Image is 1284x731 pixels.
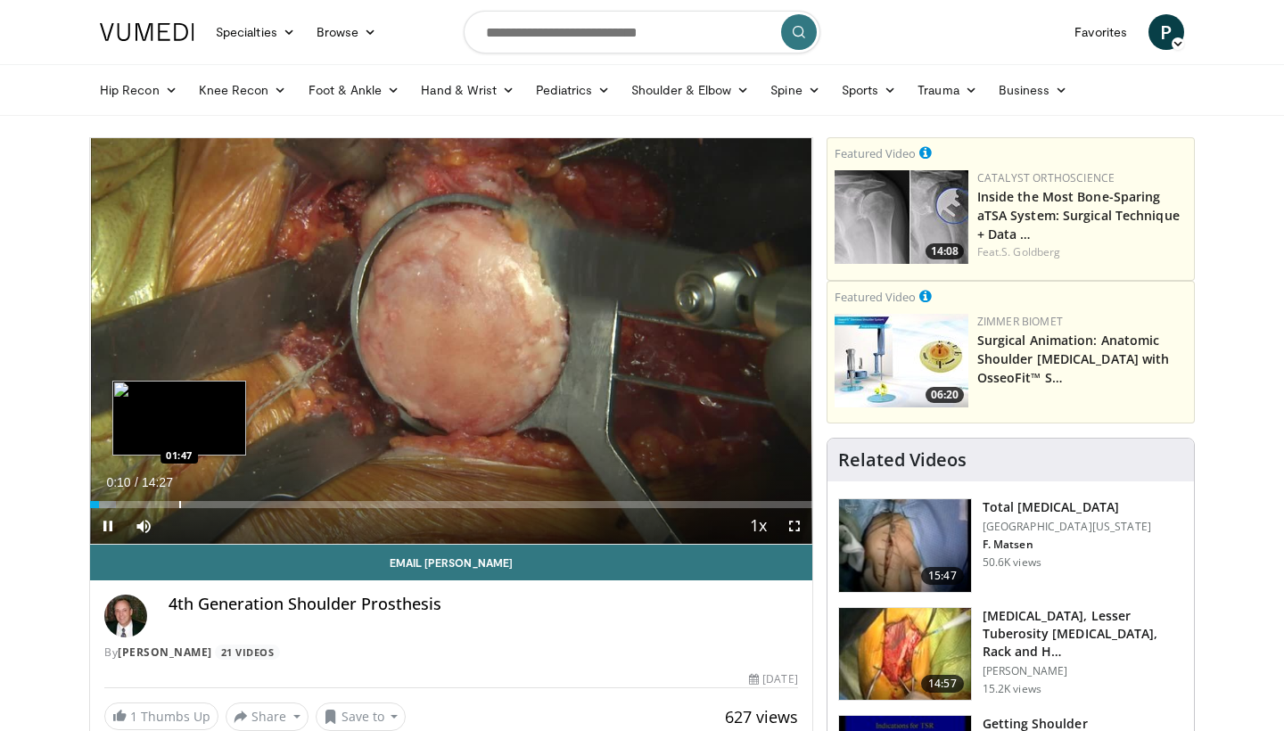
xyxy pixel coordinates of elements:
span: 0:10 [106,475,130,489]
img: 9f15458b-d013-4cfd-976d-a83a3859932f.150x105_q85_crop-smart_upscale.jpg [835,170,968,264]
a: 06:20 [835,314,968,407]
p: 15.2K views [983,682,1041,696]
a: Business [988,72,1079,108]
img: VuMedi Logo [100,23,194,41]
a: Knee Recon [188,72,298,108]
a: Catalyst OrthoScience [977,170,1115,185]
span: / [135,475,138,489]
button: Playback Rate [741,508,777,544]
h4: 4th Generation Shoulder Prosthesis [169,595,798,614]
img: 38826_0000_3.png.150x105_q85_crop-smart_upscale.jpg [839,499,971,592]
img: TSA_with_LT_Final_100000289_3.jpg.150x105_q85_crop-smart_upscale.jpg [839,608,971,701]
span: 14:57 [921,675,964,693]
img: Avatar [104,595,147,637]
a: P [1148,14,1184,50]
div: [DATE] [749,671,797,687]
div: By [104,645,798,661]
a: S. Goldberg [1001,244,1060,259]
p: 50.6K views [983,555,1041,570]
a: Zimmer Biomet [977,314,1063,329]
span: 14:08 [926,243,964,259]
a: Spine [760,72,830,108]
a: Foot & Ankle [298,72,411,108]
a: Shoulder & Elbow [621,72,760,108]
p: [PERSON_NAME] [983,664,1183,678]
p: [GEOGRAPHIC_DATA][US_STATE] [983,520,1151,534]
span: 15:47 [921,567,964,585]
h3: [MEDICAL_DATA], Lesser Tuberosity [MEDICAL_DATA], Rack and H… [983,607,1183,661]
a: 21 Videos [215,645,280,660]
span: 14:27 [142,475,173,489]
div: Feat. [977,244,1187,260]
video-js: Video Player [90,138,812,545]
a: Hand & Wrist [410,72,525,108]
a: Email [PERSON_NAME] [90,545,812,580]
input: Search topics, interventions [464,11,820,53]
button: Pause [90,508,126,544]
h3: Total [MEDICAL_DATA] [983,498,1151,516]
a: Trauma [907,72,988,108]
a: 15:47 Total [MEDICAL_DATA] [GEOGRAPHIC_DATA][US_STATE] F. Matsen 50.6K views [838,498,1183,593]
span: 06:20 [926,387,964,403]
a: Specialties [205,14,306,50]
img: 84e7f812-2061-4fff-86f6-cdff29f66ef4.150x105_q85_crop-smart_upscale.jpg [835,314,968,407]
div: Progress Bar [90,501,812,508]
button: Mute [126,508,161,544]
a: Surgical Animation: Anatomic Shoulder [MEDICAL_DATA] with OsseoFit™ S… [977,332,1170,386]
a: Pediatrics [525,72,621,108]
h4: Related Videos [838,449,967,471]
span: 1 [130,708,137,725]
a: Favorites [1064,14,1138,50]
a: Browse [306,14,388,50]
span: 627 views [725,706,798,727]
small: Featured Video [835,145,916,161]
small: Featured Video [835,289,916,305]
a: 14:57 [MEDICAL_DATA], Lesser Tuberosity [MEDICAL_DATA], Rack and H… [PERSON_NAME] 15.2K views [838,607,1183,702]
p: F. Matsen [983,538,1151,552]
button: Share [226,702,309,731]
a: Inside the Most Bone-Sparing aTSA System: Surgical Technique + Data … [977,188,1180,242]
button: Fullscreen [777,508,812,544]
a: Sports [831,72,908,108]
a: 1 Thumbs Up [104,702,218,730]
button: Save to [316,702,407,731]
a: [PERSON_NAME] [118,645,212,660]
img: image.jpeg [112,381,246,456]
a: Hip Recon [89,72,188,108]
a: 14:08 [835,170,968,264]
